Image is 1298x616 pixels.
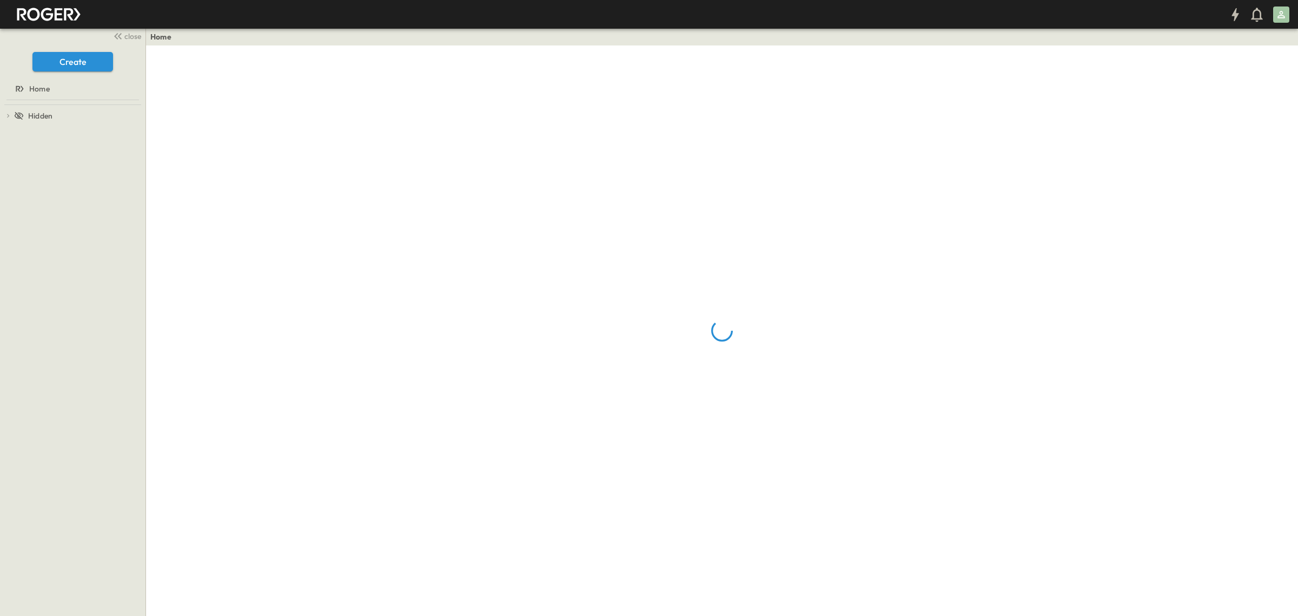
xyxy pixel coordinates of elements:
span: Home [29,83,50,94]
nav: breadcrumbs [150,31,178,42]
a: Home [150,31,171,42]
button: Create [32,52,113,71]
a: Home [2,81,141,96]
button: close [109,28,143,43]
span: Hidden [28,110,52,121]
span: close [124,31,141,42]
